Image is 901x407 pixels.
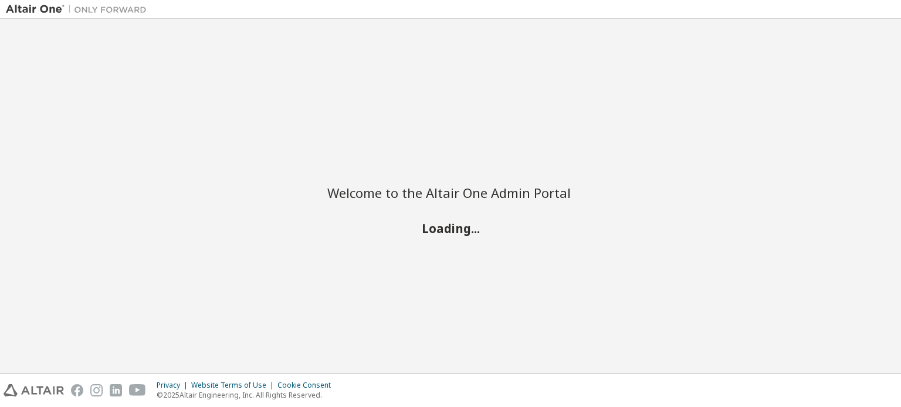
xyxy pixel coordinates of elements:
[327,220,574,235] h2: Loading...
[110,384,122,396] img: linkedin.svg
[71,384,83,396] img: facebook.svg
[327,184,574,201] h2: Welcome to the Altair One Admin Portal
[191,381,277,390] div: Website Terms of Use
[277,381,338,390] div: Cookie Consent
[157,390,338,400] p: © 2025 Altair Engineering, Inc. All Rights Reserved.
[157,381,191,390] div: Privacy
[129,384,146,396] img: youtube.svg
[4,384,64,396] img: altair_logo.svg
[6,4,153,15] img: Altair One
[90,384,103,396] img: instagram.svg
